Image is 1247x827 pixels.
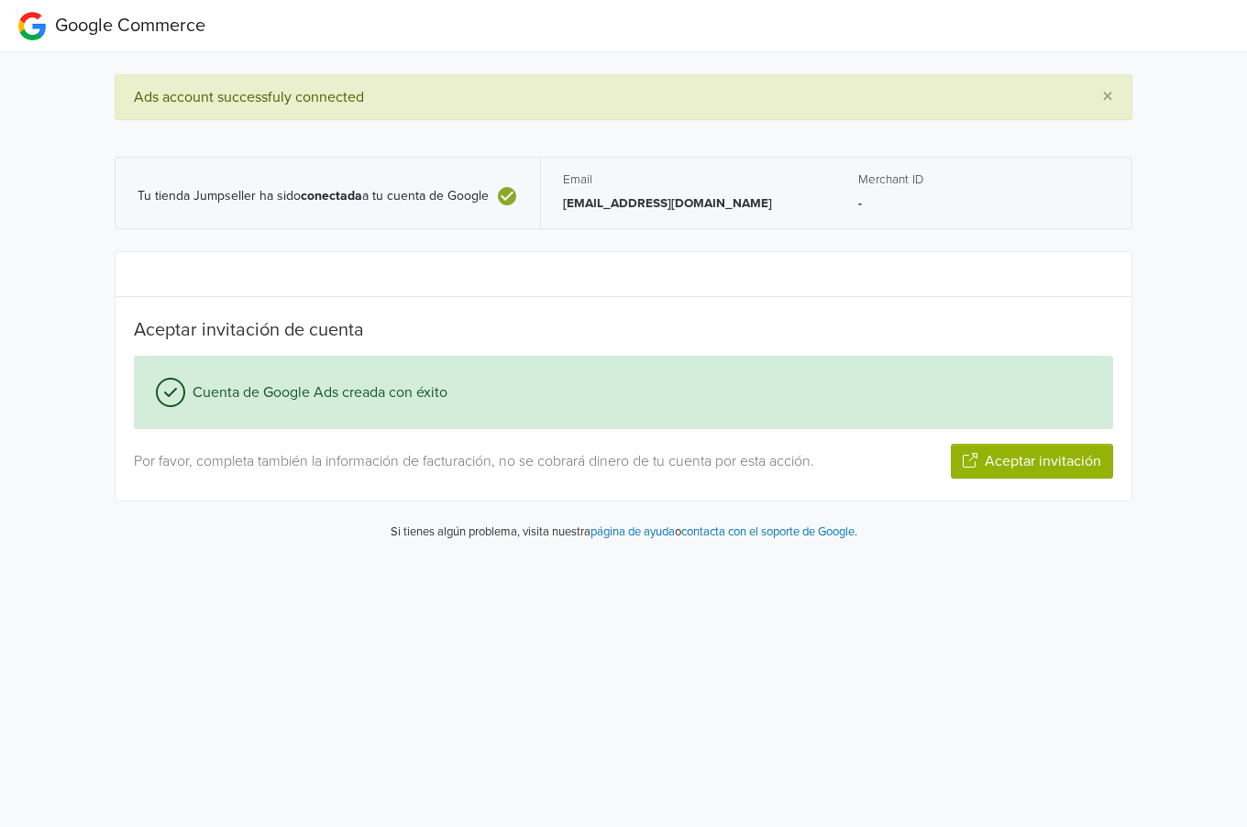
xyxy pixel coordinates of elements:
[1102,83,1113,110] span: ×
[134,319,1113,341] h5: Aceptar invitación de cuenta
[858,194,1109,213] p: -
[391,524,857,542] p: Si tienes algún problema, visita nuestra o .
[563,172,814,187] h5: Email
[134,450,862,472] p: Por favor, completa también la información de facturación, no se cobrará dinero de tu cuenta por ...
[858,172,1109,187] h5: Merchant ID
[1084,75,1131,119] button: Close
[185,381,447,403] span: Cuenta de Google Ads creada con éxito
[115,74,1132,120] div: Ads account successfuly connected
[563,194,814,213] p: [EMAIL_ADDRESS][DOMAIN_NAME]
[55,15,205,37] span: Google Commerce
[951,444,1113,479] button: Aceptar invitación
[301,188,362,204] b: conectada
[138,189,489,204] span: Tu tienda Jumpseller ha sido a tu cuenta de Google
[681,524,855,539] a: contacta con el soporte de Google
[590,524,675,539] a: página de ayuda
